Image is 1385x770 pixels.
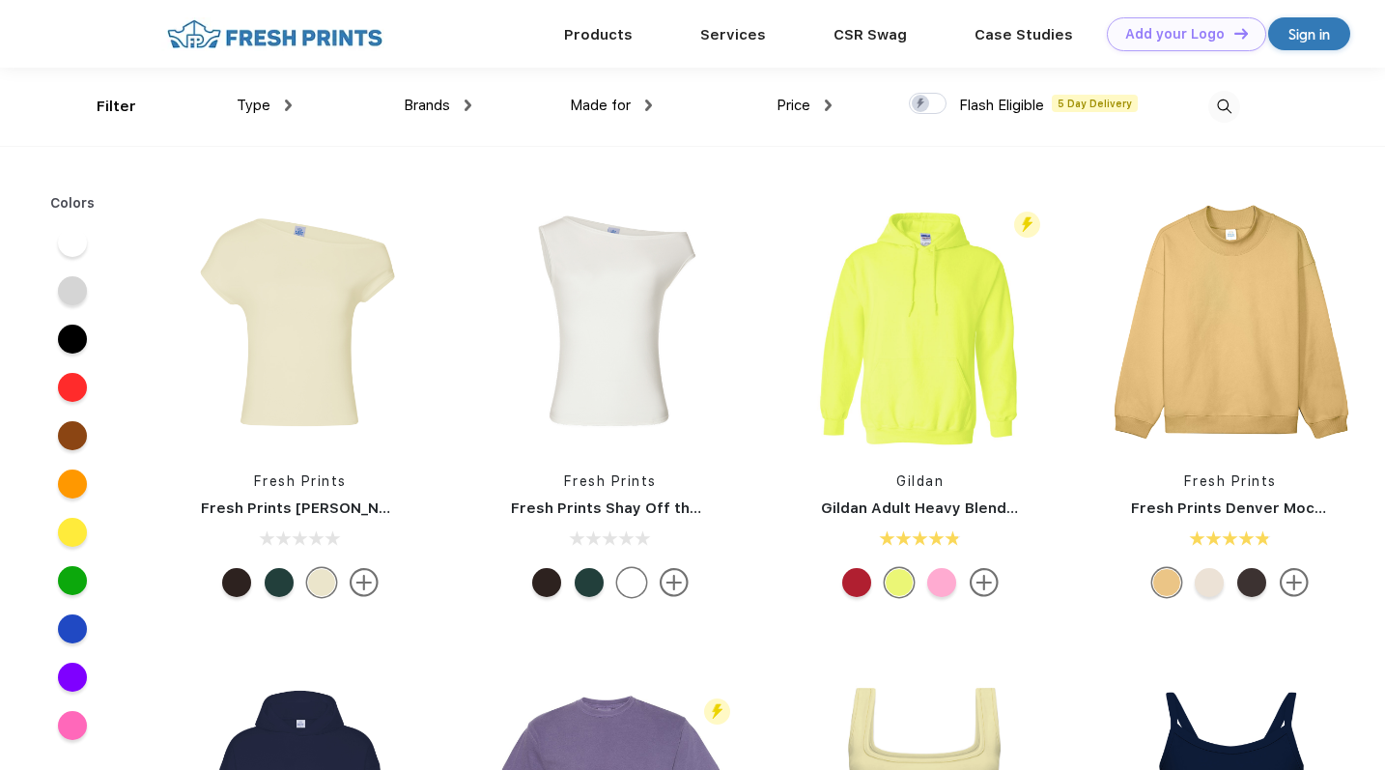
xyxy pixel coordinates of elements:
[1234,28,1248,39] img: DT
[1184,473,1277,489] a: Fresh Prints
[700,26,766,43] a: Services
[1152,568,1181,597] div: Bahama Yellow
[285,100,292,111] img: dropdown.png
[704,699,730,725] img: flash_active_toggle.svg
[201,499,577,517] a: Fresh Prints [PERSON_NAME] Off the Shoulder Top
[834,26,907,43] a: CSR Swag
[36,193,110,214] div: Colors
[1280,568,1309,597] img: more.svg
[482,195,739,452] img: func=resize&h=266
[307,568,336,597] div: Yellow
[564,26,633,43] a: Products
[821,499,1243,517] a: Gildan Adult Heavy Blend 8 Oz. 50/50 Hooded Sweatshirt
[660,568,689,597] img: more.svg
[1014,212,1040,238] img: flash_active_toggle.svg
[1052,95,1138,112] span: 5 Day Delivery
[172,195,429,452] img: func=resize&h=266
[1102,195,1359,452] img: func=resize&h=266
[959,97,1044,114] span: Flash Eligible
[511,499,808,517] a: Fresh Prints Shay Off the Shoulder Tank
[570,97,631,114] span: Made for
[532,568,561,597] div: Brown
[254,473,347,489] a: Fresh Prints
[575,568,604,597] div: Green
[1195,568,1224,597] div: Buttermilk
[885,568,914,597] div: Safety Green
[1237,568,1266,597] div: Dark Chocolate
[564,473,657,489] a: Fresh Prints
[825,100,832,111] img: dropdown.png
[792,195,1049,452] img: func=resize&h=266
[1288,23,1330,45] div: Sign in
[1125,26,1225,43] div: Add your Logo
[896,473,944,489] a: Gildan
[222,568,251,597] div: Brown
[842,568,871,597] div: Red
[265,568,294,597] div: Green
[777,97,810,114] span: Price
[237,97,270,114] span: Type
[404,97,450,114] span: Brands
[465,100,471,111] img: dropdown.png
[161,17,388,51] img: fo%20logo%202.webp
[970,568,999,597] img: more.svg
[617,568,646,597] div: White
[350,568,379,597] img: more.svg
[645,100,652,111] img: dropdown.png
[1268,17,1350,50] a: Sign in
[927,568,956,597] div: Safety Pink
[97,96,136,118] div: Filter
[1208,91,1240,123] img: desktop_search.svg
